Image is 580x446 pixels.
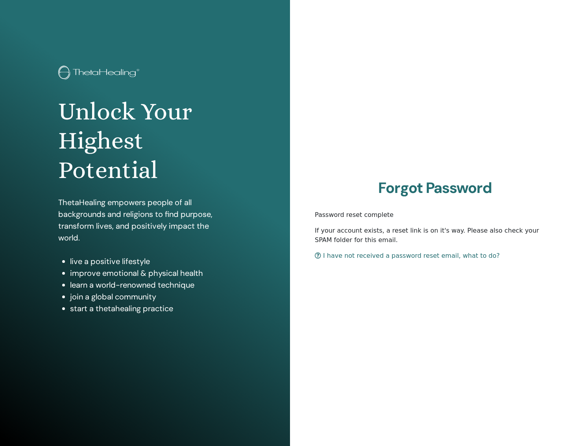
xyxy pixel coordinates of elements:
li: join a global community [70,291,232,303]
p: If your account exists, a reset link is on it's way. Please also check your SPAM folder for this ... [315,226,555,245]
li: improve emotional & physical health [70,267,232,279]
li: start a thetahealing practice [70,303,232,314]
p: Password reset complete [315,210,555,220]
h1: Unlock Your Highest Potential [58,97,232,185]
a: I have not received a password reset email, what to do? [315,252,500,259]
li: learn a world-renowned technique [70,279,232,291]
p: ThetaHealing empowers people of all backgrounds and religions to find purpose, transform lives, a... [58,196,232,244]
h2: Forgot Password [315,179,555,197]
li: live a positive lifestyle [70,255,232,267]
